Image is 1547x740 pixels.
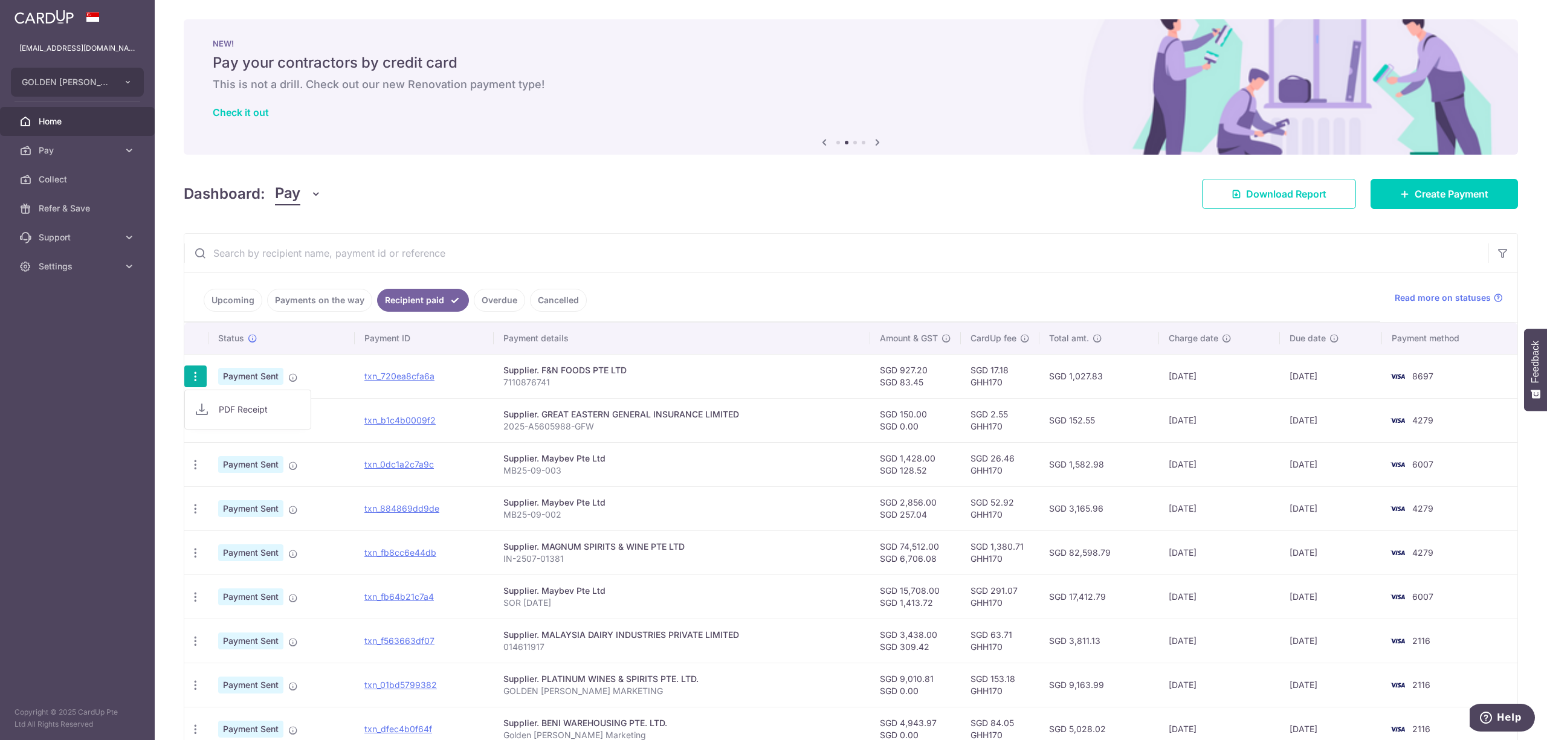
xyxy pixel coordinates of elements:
[22,76,111,88] span: GOLDEN [PERSON_NAME] MARKETING
[218,588,283,605] span: Payment Sent
[1039,354,1159,398] td: SGD 1,027.83
[1371,179,1518,209] a: Create Payment
[870,398,961,442] td: SGD 150.00 SGD 0.00
[503,597,861,609] p: SOR [DATE]
[218,332,244,344] span: Status
[530,289,587,312] a: Cancelled
[1159,530,1281,574] td: [DATE]
[184,234,1488,272] input: Search by recipient name, payment id or reference
[961,442,1039,486] td: SGD 26.46 GHH170
[1280,486,1381,530] td: [DATE]
[1169,332,1218,344] span: Charge date
[1386,634,1410,648] img: Bank Card
[503,553,861,565] p: IN-2507-01381
[503,452,861,465] div: Supplier. Maybev Pte Ltd
[1412,724,1430,734] span: 2116
[267,289,372,312] a: Payments on the way
[1412,415,1433,425] span: 4279
[1159,486,1281,530] td: [DATE]
[213,39,1489,48] p: NEW!
[503,465,861,477] p: MB25-09-003
[1395,292,1491,304] span: Read more on statuses
[961,354,1039,398] td: SGD 17.18 GHH170
[39,231,118,243] span: Support
[971,332,1016,344] span: CardUp fee
[1039,574,1159,619] td: SGD 17,412.79
[1280,663,1381,707] td: [DATE]
[503,364,861,376] div: Supplier. F&N FOODS PTE LTD
[213,53,1489,72] h5: Pay your contractors by credit card
[1386,501,1410,516] img: Bank Card
[1386,722,1410,736] img: Bank Card
[1412,547,1433,558] span: 4279
[1412,459,1433,469] span: 6007
[961,398,1039,442] td: SGD 2.55 GHH170
[364,724,432,734] a: txn_dfec4b0f64f
[364,635,434,646] a: txn_f563663df07
[503,541,861,553] div: Supplier. MAGNUM SPIRITS & WINE PTE LTD
[503,629,861,641] div: Supplier. MALAYSIA DAIRY INDUSTRIES PRIVATE LIMITED
[503,420,861,433] p: 2025-A5605988-GFW
[503,673,861,685] div: Supplier. PLATINUM WINES & SPIRITS PTE. LTD.
[503,585,861,597] div: Supplier. Maybev Pte Ltd
[218,721,283,738] span: Payment Sent
[1412,635,1430,646] span: 2116
[880,332,938,344] span: Amount & GST
[1386,457,1410,472] img: Bank Card
[1159,663,1281,707] td: [DATE]
[1159,354,1281,398] td: [DATE]
[1412,371,1433,381] span: 8697
[184,183,265,205] h4: Dashboard:
[204,289,262,312] a: Upcoming
[1386,678,1410,692] img: Bank Card
[218,500,283,517] span: Payment Sent
[1280,354,1381,398] td: [DATE]
[503,717,861,729] div: Supplier. BENI WAREHOUSING PTE. LTD.
[1412,503,1433,513] span: 4279
[39,260,118,272] span: Settings
[1382,323,1517,354] th: Payment method
[503,408,861,420] div: Supplier. GREAT EASTERN GENERAL INSURANCE LIMITED
[1386,545,1410,560] img: Bank Card
[39,173,118,185] span: Collect
[1412,680,1430,690] span: 2116
[11,68,144,97] button: GOLDEN [PERSON_NAME] MARKETING
[1159,442,1281,486] td: [DATE]
[503,376,861,388] p: 7110876741
[275,182,300,205] span: Pay
[1280,530,1381,574] td: [DATE]
[870,442,961,486] td: SGD 1,428.00 SGD 128.52
[1386,369,1410,384] img: Bank Card
[1039,663,1159,707] td: SGD 9,163.99
[39,202,118,214] span: Refer & Save
[213,106,269,118] a: Check it out
[1039,619,1159,663] td: SGD 3,811.13
[19,42,135,54] p: [EMAIL_ADDRESS][DOMAIN_NAME]
[218,677,283,693] span: Payment Sent
[1049,332,1089,344] span: Total amt.
[1280,398,1381,442] td: [DATE]
[1412,591,1433,602] span: 6007
[1530,341,1541,383] span: Feedback
[494,323,870,354] th: Payment details
[218,632,283,649] span: Payment Sent
[503,685,861,697] p: GOLDEN [PERSON_NAME] MARKETING
[1386,413,1410,428] img: Bank Card
[184,390,311,430] ul: Pay
[364,415,436,425] a: txn_b1c4b0009f2
[1039,530,1159,574] td: SGD 82,598.79
[870,530,961,574] td: SGD 74,512.00 SGD 6,706.08
[364,680,437,690] a: txn_01bd5799382
[355,323,494,354] th: Payment ID
[377,289,469,312] a: Recipient paid
[364,547,436,558] a: txn_fb8cc6e44db
[1039,398,1159,442] td: SGD 152.55
[503,641,861,653] p: 014611917
[364,459,434,469] a: txn_0dc1a2c7a9c
[39,144,118,156] span: Pay
[870,663,961,707] td: SGD 9,010.81 SGD 0.00
[1415,187,1488,201] span: Create Payment
[1386,590,1410,604] img: Bank Card
[1159,398,1281,442] td: [DATE]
